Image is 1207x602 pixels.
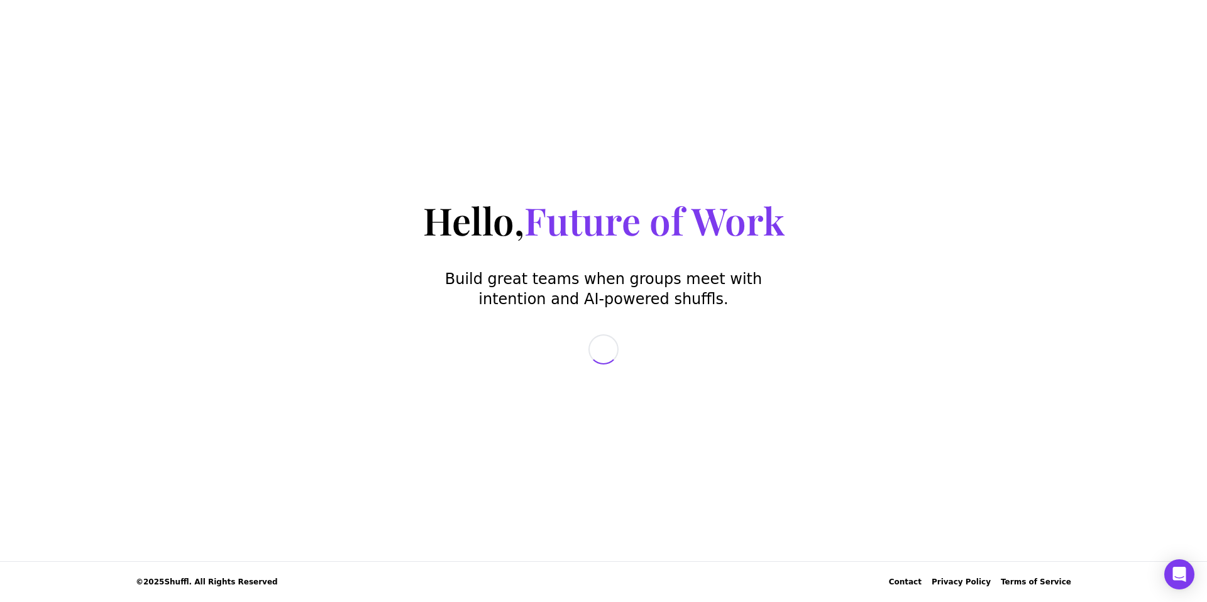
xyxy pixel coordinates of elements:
[1164,559,1194,589] div: Open Intercom Messenger
[524,195,785,245] span: Future of Work
[889,577,922,587] div: Contact
[136,577,278,587] span: © 2025 Shuffl. All Rights Reserved
[932,577,991,587] a: Privacy Policy
[443,269,764,309] p: Build great teams when groups meet with intention and AI-powered shuffls.
[423,197,785,244] h1: Hello,
[1001,577,1071,587] a: Terms of Service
